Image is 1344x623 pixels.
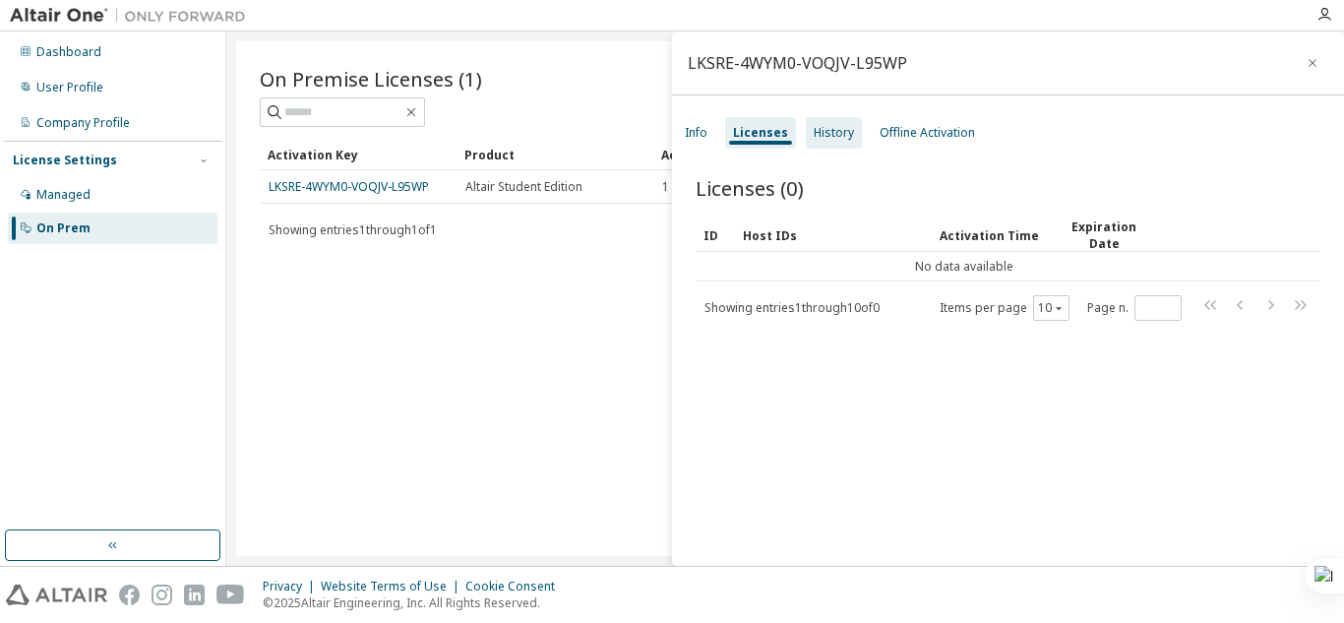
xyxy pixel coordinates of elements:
img: youtube.svg [216,585,245,605]
img: instagram.svg [152,585,172,605]
span: Altair Student Edition [465,179,582,195]
span: On Premise Licenses (1) [260,65,482,93]
a: LKSRE-4WYM0-VOQJV-L95WP [269,178,429,195]
img: facebook.svg [119,585,140,605]
img: Altair One [10,6,256,26]
span: Licenses (0) [696,174,804,202]
div: Expiration Date [1063,218,1145,252]
div: Host IDs [743,219,924,251]
span: 1 [662,179,669,195]
div: Dashboard [36,44,101,60]
div: Privacy [263,579,321,594]
div: Company Profile [36,115,130,131]
span: Page n. [1087,295,1182,321]
div: User Profile [36,80,103,95]
div: Cookie Consent [465,579,567,594]
div: License Settings [13,153,117,168]
div: On Prem [36,220,91,236]
div: Activation Time [940,219,1047,251]
div: Website Terms of Use [321,579,465,594]
div: LKSRE-4WYM0-VOQJV-L95WP [688,55,907,71]
div: Offline Activation [880,125,975,141]
div: ID [703,219,727,251]
div: History [814,125,854,141]
p: © 2025 Altair Engineering, Inc. All Rights Reserved. [263,594,567,611]
td: No data available [696,252,1232,281]
div: Licenses [733,125,788,141]
span: Items per page [940,295,1069,321]
button: 10 [1038,300,1065,316]
span: Showing entries 1 through 10 of 0 [704,299,880,316]
img: altair_logo.svg [6,585,107,605]
div: Product [464,139,645,170]
img: linkedin.svg [184,585,205,605]
div: Activation Allowed [661,139,842,170]
span: Showing entries 1 through 1 of 1 [269,221,437,238]
div: Managed [36,187,91,203]
div: Info [685,125,707,141]
div: Activation Key [268,139,449,170]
